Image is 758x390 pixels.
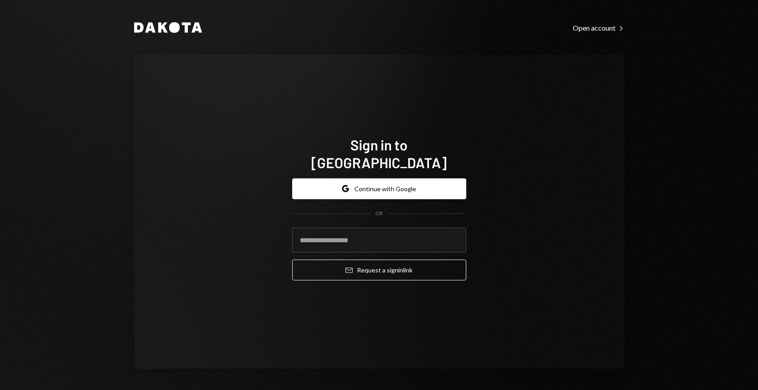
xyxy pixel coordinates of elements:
button: Continue with Google [292,178,466,199]
div: Open account [573,24,624,32]
h1: Sign in to [GEOGRAPHIC_DATA] [292,136,466,171]
div: OR [375,210,383,217]
a: Open account [573,23,624,32]
button: Request a signinlink [292,260,466,280]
